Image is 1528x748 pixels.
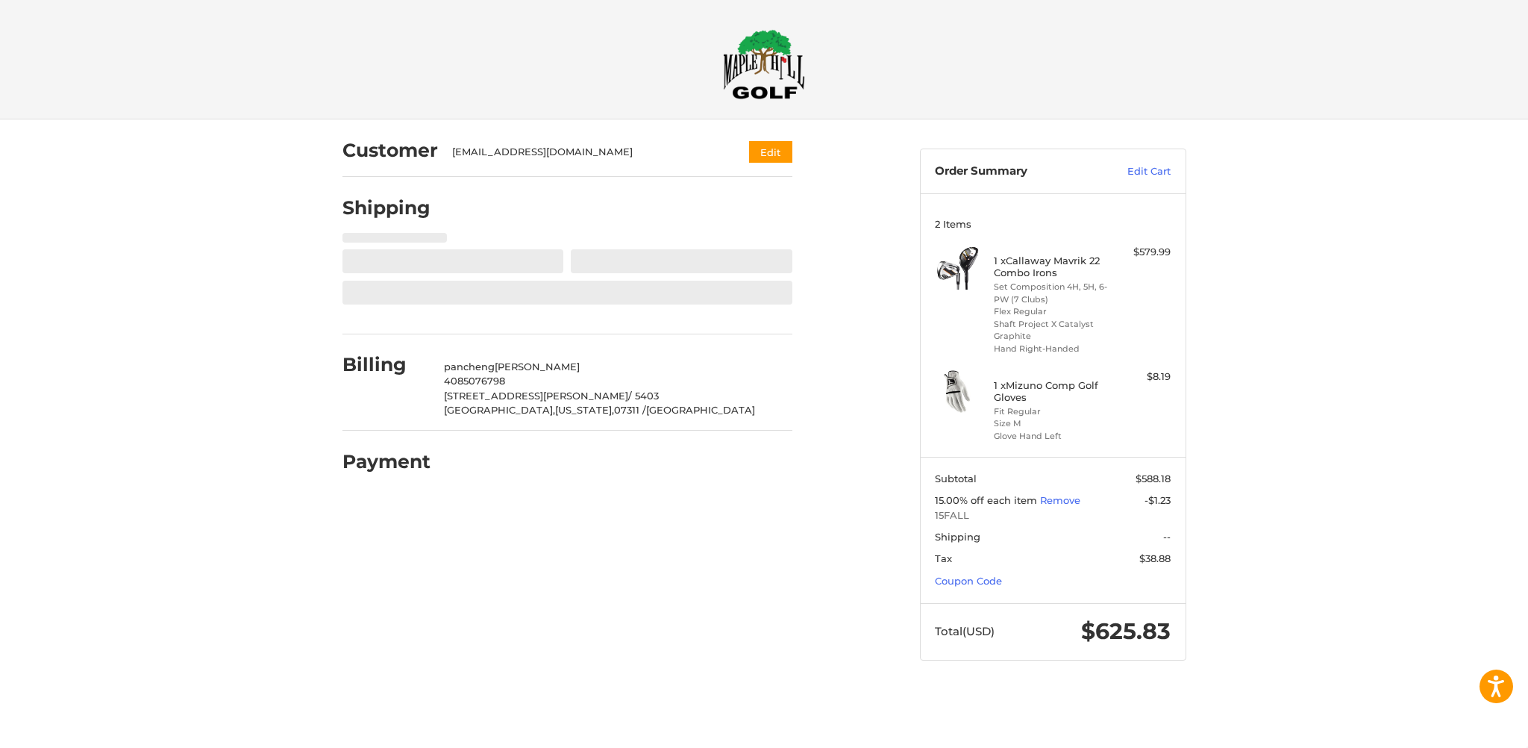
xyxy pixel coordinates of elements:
[1040,494,1080,506] a: Remove
[495,361,580,373] span: [PERSON_NAME]
[614,404,646,416] span: 07311 /
[935,624,995,638] span: Total (USD)
[555,404,614,416] span: [US_STATE],
[1112,370,1171,384] div: $8.19
[1145,494,1171,506] span: -$1.23
[723,29,805,99] img: Maple Hill Golf
[935,218,1171,230] h3: 2 Items
[628,390,659,402] span: / 5403
[935,575,1002,587] a: Coupon Code
[1081,617,1171,645] span: $625.83
[1112,245,1171,260] div: $579.99
[749,141,792,163] button: Edit
[935,164,1095,179] h3: Order Summary
[342,139,438,162] h2: Customer
[994,343,1108,355] li: Hand Right-Handed
[444,361,495,373] span: pancheng
[994,255,1108,279] h4: 1 x Callaway Mavrik 22 Combo Irons
[452,145,720,160] div: [EMAIL_ADDRESS][DOMAIN_NAME]
[1136,473,1171,484] span: $588.18
[342,353,430,376] h2: Billing
[1095,164,1171,179] a: Edit Cart
[935,473,977,484] span: Subtotal
[342,450,430,473] h2: Payment
[994,430,1108,443] li: Glove Hand Left
[646,404,755,416] span: [GEOGRAPHIC_DATA]
[935,508,1171,523] span: 15FALL
[935,494,1040,506] span: 15.00% off each item
[342,196,430,219] h2: Shipping
[994,405,1108,418] li: Fit Regular
[994,318,1108,343] li: Shaft Project X Catalyst Graphite
[444,390,628,402] span: [STREET_ADDRESS][PERSON_NAME]
[444,375,505,387] span: 4085076798
[994,281,1108,305] li: Set Composition 4H, 5H, 6-PW (7 Clubs)
[1163,531,1171,543] span: --
[444,404,555,416] span: [GEOGRAPHIC_DATA],
[994,379,1108,404] h4: 1 x Mizuno Comp Golf Gloves
[994,417,1108,430] li: Size M
[994,305,1108,318] li: Flex Regular
[1139,552,1171,564] span: $38.88
[935,531,980,543] span: Shipping
[935,552,952,564] span: Tax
